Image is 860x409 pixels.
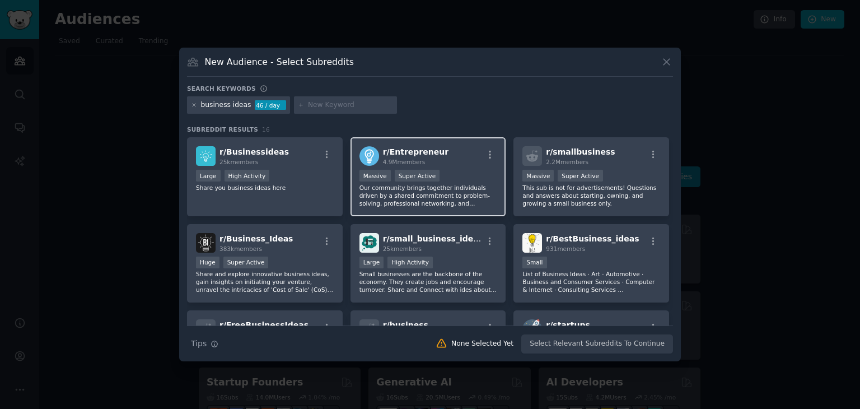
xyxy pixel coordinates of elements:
div: High Activity [225,170,270,182]
span: 931 members [546,245,585,252]
div: business ideas [201,100,251,110]
img: Entrepreneur [359,146,379,166]
p: This sub is not for advertisements! Questions and answers about starting, owning, and growing a s... [522,184,660,207]
div: 46 / day [255,100,286,110]
img: Businessideas [196,146,216,166]
div: High Activity [387,257,433,268]
span: 25k members [383,245,422,252]
img: BestBusiness_ideas [522,233,542,253]
p: Our community brings together individuals driven by a shared commitment to problem-solving, profe... [359,184,497,207]
div: Super Active [558,170,603,182]
div: None Selected Yet [451,339,513,349]
input: New Keyword [308,100,393,110]
div: Large [196,170,221,182]
img: Business_Ideas [196,233,216,253]
span: Tips [191,338,207,350]
span: 2.2M members [546,159,588,165]
div: Large [359,257,384,268]
span: r/ business [383,320,428,329]
div: Huge [196,257,219,268]
p: List of Business Ideas · Art · Automotive · Business and Consumer Services · Computer & Internet ... [522,270,660,294]
span: r/ startups [546,320,590,329]
h3: Search keywords [187,85,256,92]
p: Small businesses are the backbone of the economy. They create jobs and encourage turnover. Share ... [359,270,497,294]
p: Share and explore innovative business ideas, gain insights on initiating your venture, unravel th... [196,270,334,294]
span: r/ smallbusiness [546,147,615,156]
div: Super Active [223,257,269,268]
span: 16 [262,126,270,133]
span: r/ Entrepreneur [383,147,448,156]
span: 25k members [219,159,258,165]
img: small_business_ideas [359,233,379,253]
button: Tips [187,334,222,354]
span: r/ Business_Ideas [219,234,293,243]
span: 383k members [219,245,262,252]
span: r/ FreeBusinessIdeas [219,320,309,329]
span: 4.9M members [383,159,426,165]
div: Super Active [395,170,440,182]
img: startups [522,319,542,339]
h3: New Audience - Select Subreddits [205,56,354,68]
span: r/ BestBusiness_ideas [546,234,639,243]
span: r/ Businessideas [219,147,289,156]
span: r/ small_business_ideas [383,234,483,243]
div: Massive [359,170,391,182]
span: Subreddit Results [187,126,258,133]
p: Share you business ideas here [196,184,334,192]
div: Small [522,257,546,268]
div: Massive [522,170,554,182]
